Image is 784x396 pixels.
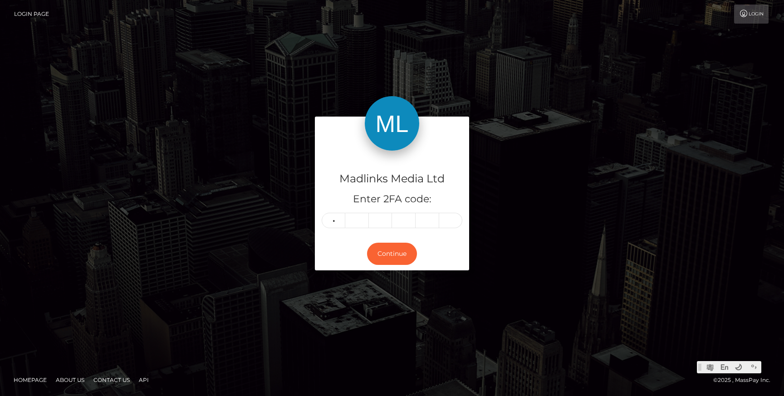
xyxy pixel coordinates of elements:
[713,375,777,385] div: © 2025 , MassPay Inc.
[322,171,462,187] h4: Madlinks Media Ltd
[322,192,462,206] h5: Enter 2FA code:
[734,5,769,24] a: Login
[14,5,49,24] a: Login Page
[90,373,133,387] a: Contact Us
[365,96,419,151] img: Madlinks Media Ltd
[10,373,50,387] a: Homepage
[52,373,88,387] a: About Us
[135,373,152,387] a: API
[367,243,417,265] button: Continue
